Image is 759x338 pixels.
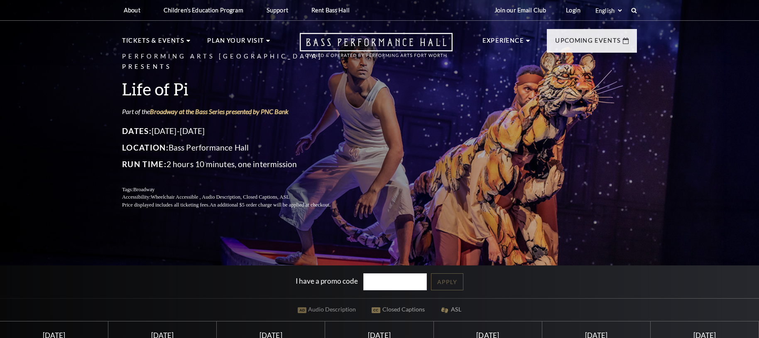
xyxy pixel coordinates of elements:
span: Dates: [122,126,152,136]
p: Children's Education Program [164,7,243,14]
span: Location: [122,143,169,152]
p: Plan Your Visit [207,36,264,51]
p: Support [267,7,288,14]
p: Tags: [122,186,350,194]
a: Broadway at the Bass Series presented by PNC Bank [150,107,289,115]
p: Tickets & Events [122,36,184,51]
p: Price displayed includes all ticketing fees. [122,201,350,209]
p: Bass Performance Hall [122,141,350,154]
p: Rent Bass Hall [311,7,350,14]
p: 2 hours 10 minutes, one intermission [122,158,350,171]
p: About [124,7,140,14]
p: Part of the [122,107,350,116]
p: Experience [482,36,524,51]
span: Broadway [133,187,155,192]
p: Accessibility: [122,193,350,201]
label: I have a promo code [296,277,358,285]
p: Upcoming Events [555,36,621,51]
h3: Life of Pi [122,78,350,100]
span: An additional $5 order charge will be applied at checkout. [210,202,331,208]
span: Wheelchair Accessible , Audio Description, Closed Captions, ASL [151,194,289,200]
select: Select: [594,7,623,15]
span: Run Time: [122,159,166,169]
p: [DATE]-[DATE] [122,124,350,138]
